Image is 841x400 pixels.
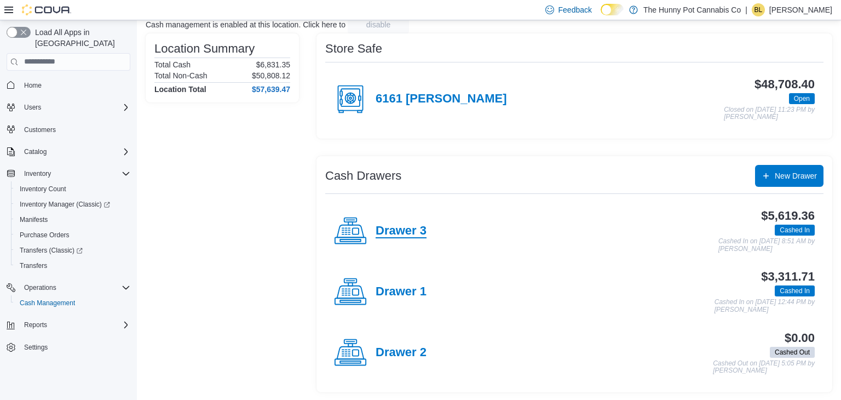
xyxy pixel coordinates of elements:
[775,170,817,181] span: New Drawer
[252,71,290,80] p: $50,808.12
[718,238,815,253] p: Cashed In on [DATE] 8:51 AM by [PERSON_NAME]
[366,19,390,30] span: disable
[20,123,60,136] a: Customers
[20,340,130,354] span: Settings
[20,281,130,294] span: Operations
[780,225,810,235] span: Cashed In
[15,228,74,242] a: Purchase Orders
[20,145,130,158] span: Catalog
[376,346,427,360] h4: Drawer 2
[24,321,47,329] span: Reports
[11,212,135,227] button: Manifests
[24,125,56,134] span: Customers
[20,299,75,307] span: Cash Management
[752,3,765,16] div: Branden Lalonde
[15,213,52,226] a: Manifests
[256,60,290,69] p: $6,831.35
[20,78,130,92] span: Home
[2,339,135,355] button: Settings
[376,224,427,238] h4: Drawer 3
[2,280,135,295] button: Operations
[20,167,130,180] span: Inventory
[15,228,130,242] span: Purchase Orders
[154,60,191,69] h6: Total Cash
[22,4,71,15] img: Cova
[770,347,815,358] span: Cashed Out
[775,285,815,296] span: Cashed In
[24,283,56,292] span: Operations
[794,94,810,104] span: Open
[15,198,130,211] span: Inventory Manager (Classic)
[24,147,47,156] span: Catalog
[713,360,815,375] p: Cashed Out on [DATE] 5:05 PM by [PERSON_NAME]
[15,244,130,257] span: Transfers (Classic)
[761,209,815,222] h3: $5,619.36
[15,182,71,196] a: Inventory Count
[15,296,79,310] a: Cash Management
[15,259,51,272] a: Transfers
[15,244,87,257] a: Transfers (Classic)
[11,243,135,258] a: Transfers (Classic)
[20,101,45,114] button: Users
[325,169,401,182] h3: Cash Drawers
[15,296,130,310] span: Cash Management
[11,197,135,212] a: Inventory Manager (Classic)
[2,166,135,181] button: Inventory
[558,4,592,15] span: Feedback
[754,3,763,16] span: BL
[348,16,409,33] button: disable
[20,231,70,239] span: Purchase Orders
[745,3,747,16] p: |
[715,299,815,313] p: Cashed In on [DATE] 12:44 PM by [PERSON_NAME]
[2,144,135,159] button: Catalog
[775,347,810,357] span: Cashed Out
[20,79,46,92] a: Home
[2,317,135,333] button: Reports
[20,123,130,136] span: Customers
[754,78,815,91] h3: $48,708.40
[252,85,290,94] h4: $57,639.47
[20,185,66,193] span: Inventory Count
[20,145,51,158] button: Catalog
[785,332,815,345] h3: $0.00
[20,101,130,114] span: Users
[11,227,135,243] button: Purchase Orders
[761,270,815,283] h3: $3,311.71
[20,246,83,255] span: Transfers (Classic)
[15,213,130,226] span: Manifests
[643,3,741,16] p: The Hunny Pot Cannabis Co
[755,165,823,187] button: New Drawer
[20,167,55,180] button: Inventory
[154,85,206,94] h4: Location Total
[24,81,42,90] span: Home
[20,318,130,332] span: Reports
[11,258,135,273] button: Transfers
[24,343,48,352] span: Settings
[20,261,47,270] span: Transfers
[780,286,810,296] span: Cashed In
[7,73,130,384] nav: Complex example
[601,4,624,15] input: Dark Mode
[724,106,815,121] p: Closed on [DATE] 11:23 PM by [PERSON_NAME]
[20,318,51,332] button: Reports
[15,198,114,211] a: Inventory Manager (Classic)
[31,27,130,49] span: Load All Apps in [GEOGRAPHIC_DATA]
[154,71,208,80] h6: Total Non-Cash
[769,3,832,16] p: [PERSON_NAME]
[154,42,255,55] h3: Location Summary
[789,93,815,104] span: Open
[15,182,130,196] span: Inventory Count
[2,122,135,138] button: Customers
[24,103,41,112] span: Users
[20,281,61,294] button: Operations
[2,77,135,93] button: Home
[376,285,427,299] h4: Drawer 1
[11,181,135,197] button: Inventory Count
[20,341,52,354] a: Settings
[325,42,382,55] h3: Store Safe
[376,92,506,106] h4: 6161 [PERSON_NAME]
[15,259,130,272] span: Transfers
[2,100,135,115] button: Users
[775,225,815,236] span: Cashed In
